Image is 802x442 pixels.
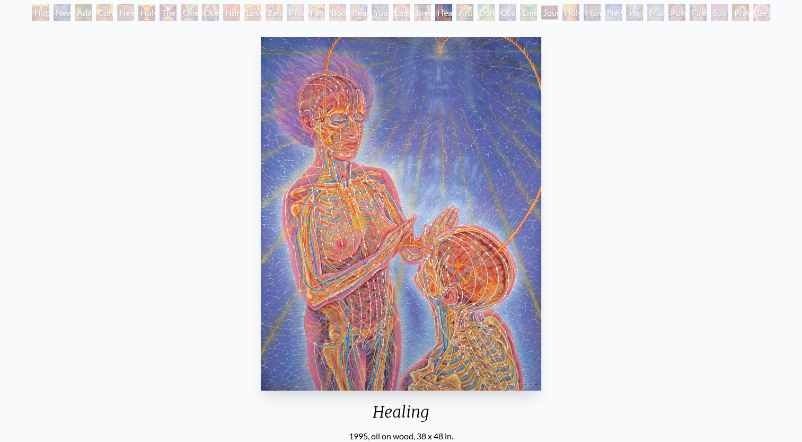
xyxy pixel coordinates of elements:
[350,4,367,21] div: Reading
[520,4,537,21] div: Emerald Grail
[75,4,92,21] div: Adam & Eve
[562,4,579,21] div: Holy Fire
[223,4,240,21] div: Nursing
[138,4,155,21] div: Holy Grail
[690,4,707,21] div: Firewalking
[478,4,495,21] div: Bond
[372,4,389,21] div: Young & Old
[732,4,749,21] div: Praying Hands
[54,4,70,21] div: New Man [DEMOGRAPHIC_DATA]: [DEMOGRAPHIC_DATA] Mind
[753,4,770,21] div: Be a Good Human Being
[181,4,198,21] div: One Taste
[266,4,283,21] div: Zena Lotus
[117,4,134,21] div: New Man New Woman
[32,4,49,21] div: Hope
[287,4,304,21] div: Promise
[202,4,219,21] div: Ocean of Love Bliss
[435,4,452,21] div: Healing
[541,4,558,21] div: Journey of the Wounded Healer
[257,402,545,430] div: Healing
[711,4,728,21] div: Spirit Animates the Flesh
[499,4,516,21] div: Cosmic Lovers
[647,4,664,21] div: Mudra
[605,4,622,21] div: Networks
[626,4,643,21] div: Yogi & the Möbius Sphere
[456,4,473,21] div: Artist's Hand
[414,4,431,21] div: Breathing
[96,4,113,21] div: Contemplation
[329,4,346,21] div: Boo-boo
[160,4,177,21] div: The Kiss
[668,4,685,21] div: Power to the Peaceful
[308,4,325,21] div: Family
[584,4,601,21] div: Human Geometry
[261,37,541,391] img: Healing-1995-Alex-Grey-watermarked.jpg
[393,4,410,21] div: Laughing Man
[244,4,261,21] div: Love Circuit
